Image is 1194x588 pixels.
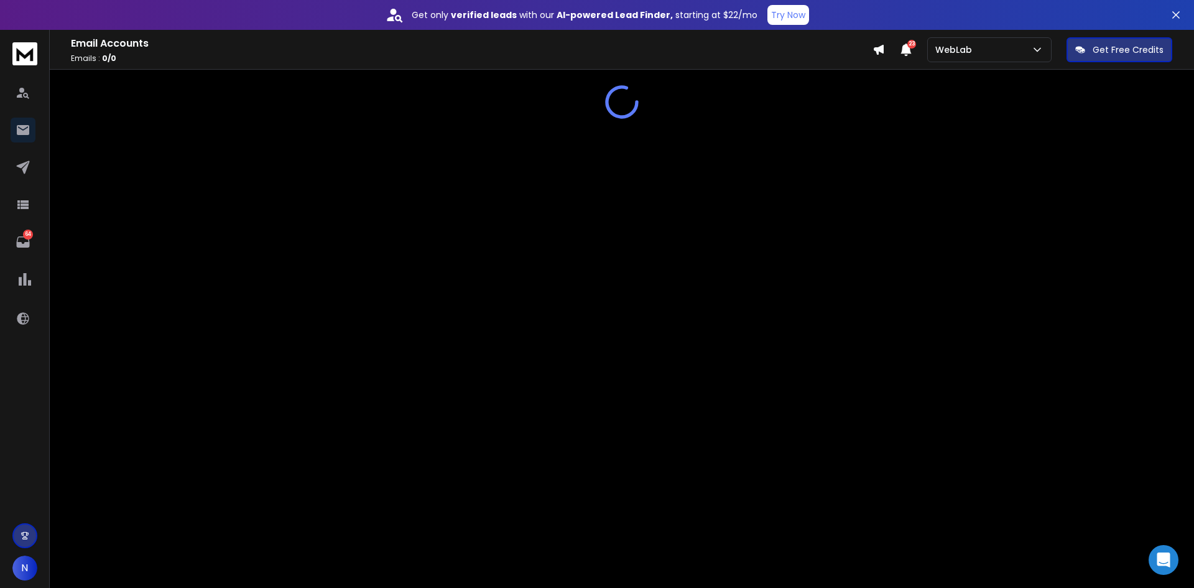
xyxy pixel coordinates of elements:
[71,36,872,51] h1: Email Accounts
[12,556,37,581] button: N
[1149,545,1178,575] div: Open Intercom Messenger
[907,40,916,49] span: 23
[412,9,757,21] p: Get only with our starting at $22/mo
[12,42,37,65] img: logo
[1067,37,1172,62] button: Get Free Credits
[767,5,809,25] button: Try Now
[1093,44,1164,56] p: Get Free Credits
[71,54,872,63] p: Emails :
[771,9,805,21] p: Try Now
[451,9,517,21] strong: verified leads
[23,230,33,240] p: 64
[557,9,673,21] strong: AI-powered Lead Finder,
[102,53,116,63] span: 0 / 0
[935,44,977,56] p: WebLab
[11,230,35,254] a: 64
